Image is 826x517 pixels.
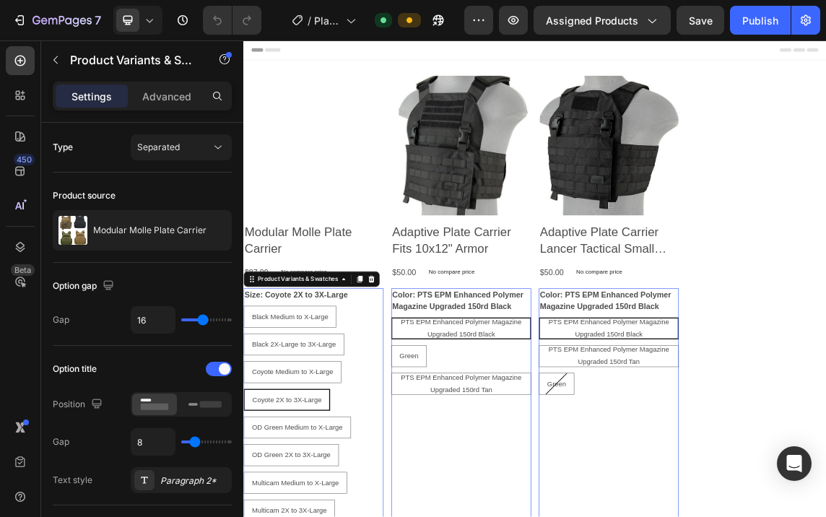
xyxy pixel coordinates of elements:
p: No compare price [495,339,563,348]
div: Publish [742,13,778,28]
div: Product Variants & Swatches [18,349,143,362]
legend: Color: PTS EPM Enhanced Polymer Magazine Upgraded 150rd Black [439,369,647,407]
span: Green [451,505,479,516]
div: Option title [53,362,97,375]
div: 450 [14,154,35,165]
p: Settings [71,89,112,104]
input: Auto [131,307,175,333]
p: Product Variants & Swatches [70,51,193,69]
a: Adaptive Plate Carrier Fits 10x12" Armor [219,53,427,261]
span: Coyote Medium to X-Large [12,487,133,499]
span: Save [689,14,713,27]
p: Advanced [142,89,191,104]
h2: Adaptive Plate Carrier Lancer Tactical Small Frame [439,272,647,322]
span: PTS EPM Enhanced Polymer Magazine Upgraded 150rd Tan [453,454,632,484]
iframe: Design area [243,40,826,517]
p: 7 [95,12,101,29]
button: Publish [730,6,791,35]
p: Modular Molle Plate Carrier [93,225,206,235]
div: Open Intercom Messenger [777,446,812,481]
div: Product source [53,189,116,202]
span: / [308,13,311,28]
button: 7 [6,6,108,35]
input: Auto [131,429,175,455]
div: Gap [53,435,69,448]
button: Separated [131,134,232,160]
span: Plate Carriers [314,13,340,28]
button: Assigned Products [534,6,671,35]
p: No compare price [275,339,344,348]
div: Text style [53,474,92,487]
h2: Adaptive Plate Carrier Fits 10x12" Armor [219,272,427,322]
legend: Color: PTS EPM Enhanced Polymer Magazine Upgraded 150rd Black [219,369,427,407]
div: Gap [53,313,69,326]
span: PTS EPM Enhanced Polymer Magazine Upgraded 150rd Black [234,413,413,443]
img: product feature img [58,216,87,245]
div: Option gap [53,277,117,296]
span: Separated [137,142,180,152]
button: Save [677,6,724,35]
div: Position [53,395,105,414]
span: Green [232,464,260,475]
div: Undo/Redo [203,6,261,35]
span: PTS EPM Enhanced Polymer Magazine Upgraded 150rd Black [453,413,632,443]
div: Paragraph 2* [160,474,228,487]
div: $50.00 [219,334,258,357]
span: Assigned Products [546,13,638,28]
div: $50.00 [439,334,477,357]
div: Beta [11,264,35,276]
a: Adaptive Plate Carrier Lancer Tactical Small Frame [439,53,647,261]
div: Type [53,141,73,154]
